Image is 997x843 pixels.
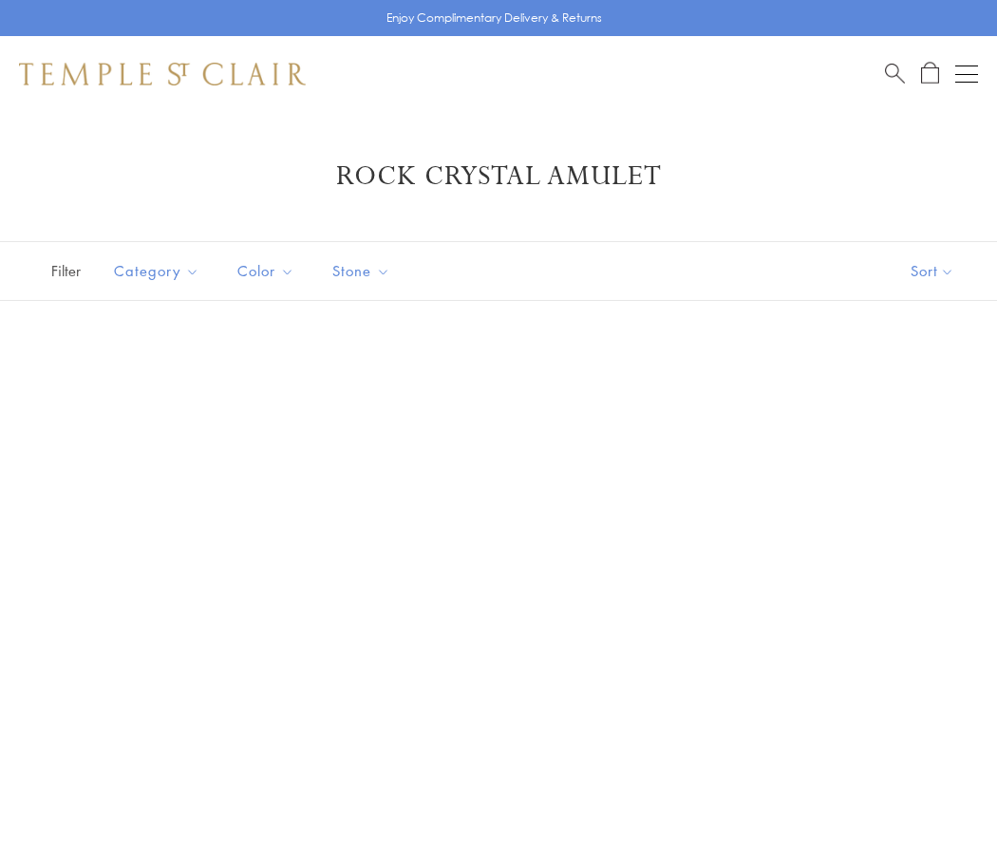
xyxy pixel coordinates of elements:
[228,259,309,283] span: Color
[19,63,306,85] img: Temple St. Clair
[318,250,404,292] button: Stone
[223,250,309,292] button: Color
[100,250,214,292] button: Category
[868,242,997,300] button: Show sort by
[921,62,939,85] a: Open Shopping Bag
[955,63,978,85] button: Open navigation
[885,62,905,85] a: Search
[104,259,214,283] span: Category
[386,9,602,28] p: Enjoy Complimentary Delivery & Returns
[323,259,404,283] span: Stone
[47,159,950,194] h1: Rock Crystal Amulet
